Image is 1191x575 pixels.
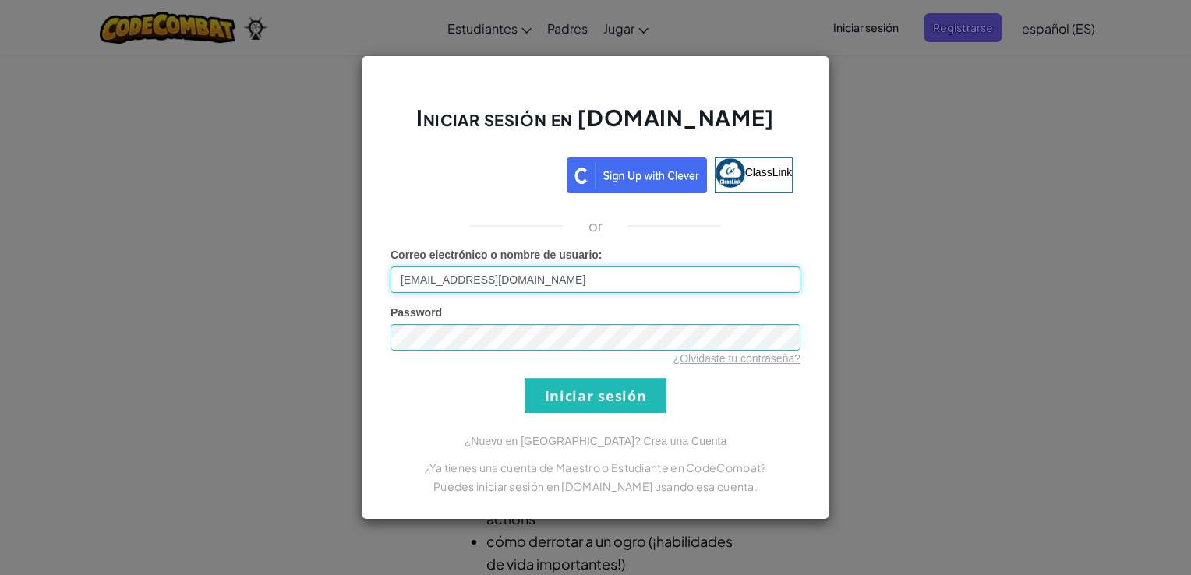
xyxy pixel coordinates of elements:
[391,156,567,190] iframe: Sign in with Google Button
[745,166,793,178] span: ClassLink
[391,247,603,263] label: :
[716,158,745,188] img: classlink-logo-small.png
[588,217,603,235] p: or
[567,157,707,193] img: clever_sso_button@2x.png
[391,306,442,319] span: Password
[465,435,726,447] a: ¿Nuevo en [GEOGRAPHIC_DATA]? Crea una Cuenta
[391,249,599,261] span: Correo electrónico o nombre de usuario
[673,352,800,365] a: ¿Olvidaste tu contraseña?
[391,458,800,477] p: ¿Ya tienes una cuenta de Maestro o Estudiante en CodeCombat?
[391,477,800,496] p: Puedes iniciar sesión en [DOMAIN_NAME] usando esa cuenta.
[391,103,800,148] h2: Iniciar sesión en [DOMAIN_NAME]
[525,378,666,413] input: Iniciar sesión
